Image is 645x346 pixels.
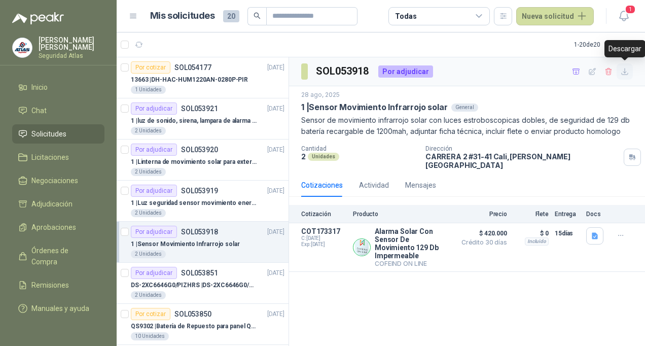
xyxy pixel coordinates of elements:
a: Negociaciones [12,171,104,190]
div: 2 Unidades [131,291,166,299]
span: search [254,12,261,19]
div: Por cotizar [131,308,170,320]
a: Por adjudicarSOL053920[DATE] 1 |Linterna de movimiento solar para exteriores con 77 leds2 Unidades [117,140,289,181]
div: 2 Unidades [131,127,166,135]
p: [DATE] [267,104,284,114]
p: [PERSON_NAME] [PERSON_NAME] [39,37,104,51]
p: 1 | Sensor Movimiento Infrarrojo solar [131,239,240,249]
p: DS-2XC6646G0/PIZHRS | DS-2XC6646G0/PIZHRS(2.8-12mm)(O-STD) [131,281,257,290]
span: Negociaciones [31,175,78,186]
div: Por cotizar [131,61,170,74]
p: Cotización [301,211,347,218]
div: Por adjudicar [131,226,177,238]
div: 1 Unidades [131,86,166,94]
span: Licitaciones [31,152,69,163]
a: Remisiones [12,275,104,295]
a: Por adjudicarSOL053918[DATE] 1 |Sensor Movimiento Infrarrojo solar2 Unidades [117,222,289,263]
p: 1 | Linterna de movimiento solar para exteriores con 77 leds [131,157,257,167]
a: Aprobaciones [12,218,104,237]
p: SOL053921 [181,105,218,112]
p: SOL053850 [174,310,211,318]
img: Logo peakr [12,12,64,24]
p: SOL053920 [181,146,218,153]
span: 20 [223,10,239,22]
a: Licitaciones [12,148,104,167]
a: Por adjudicarSOL053919[DATE] 1 |Luz seguridad sensor movimiento energia solar2 Unidades [117,181,289,222]
p: Precio [456,211,507,218]
span: Exp: [DATE] [301,241,347,248]
span: C: [DATE] [301,235,347,241]
p: 2 [301,152,306,161]
img: Company Logo [353,239,370,256]
p: SOL053918 [181,228,218,235]
p: COT173317 [301,227,347,235]
span: Manuales y ayuda [31,303,89,314]
div: Mensajes [405,180,436,191]
a: Adjudicación [12,194,104,214]
p: Producto [353,211,450,218]
p: [DATE] [267,309,284,319]
span: Remisiones [31,280,69,291]
div: 2 Unidades [131,250,166,258]
span: Inicio [31,82,48,93]
p: QS9302 | Batería de Repuesto para panel Qolsys QS9302 [131,322,257,331]
p: COFEIND ON LINE [375,260,450,267]
span: Órdenes de Compra [31,245,95,267]
button: 1 [615,7,633,25]
span: Solicitudes [31,128,66,140]
p: 1 | Sensor Movimiento Infrarrojo solar [301,102,447,113]
a: Por cotizarSOL053850[DATE] QS9302 |Batería de Repuesto para panel Qolsys QS930210 Unidades [117,304,289,345]
p: Cantidad [301,145,417,152]
div: Incluido [525,237,549,246]
div: General [451,103,478,112]
div: 1 - 20 de 20 [574,37,633,53]
div: Por adjudicar [378,65,433,78]
a: Solicitudes [12,124,104,144]
p: 15 días [555,227,580,239]
div: Actividad [359,180,389,191]
p: Sensor de movimiento infrarrojo solar con luces estroboscopicas dobles, de seguridad de 129 db ba... [301,115,633,137]
button: Nueva solicitud [516,7,594,25]
span: $ 420.000 [456,227,507,239]
div: Por adjudicar [131,185,177,197]
p: [DATE] [267,145,284,155]
div: 2 Unidades [131,209,166,217]
a: Por cotizarSOL054177[DATE] 13663 |DH-HAC-HUM1220AN-0280P-PIR1 Unidades [117,57,289,98]
p: 1 | Luz seguridad sensor movimiento energia solar [131,198,257,208]
p: [DATE] [267,268,284,278]
p: Docs [586,211,606,218]
p: Seguridad Atlas [39,53,104,59]
div: Todas [395,11,416,22]
span: Adjudicación [31,198,73,210]
p: SOL054177 [174,64,211,71]
p: SOL053919 [181,187,218,194]
h3: SOL053918 [316,63,370,79]
p: Entrega [555,211,580,218]
span: Crédito 30 días [456,239,507,246]
div: 2 Unidades [131,168,166,176]
p: 13663 | DH-HAC-HUM1220AN-0280P-PIR [131,75,248,85]
a: Por adjudicarSOL053851[DATE] DS-2XC6646G0/PIZHRS |DS-2XC6646G0/PIZHRS(2.8-12mm)(O-STD)2 Unidades [117,263,289,304]
p: 28 ago, 2025 [301,90,340,100]
a: Órdenes de Compra [12,241,104,271]
p: $ 0 [513,227,549,239]
a: Chat [12,101,104,120]
img: Company Logo [13,38,32,57]
div: Unidades [308,153,339,161]
p: SOL053851 [181,269,218,276]
div: Por adjudicar [131,102,177,115]
p: CARRERA 2 #31-41 Cali , [PERSON_NAME][GEOGRAPHIC_DATA] [425,152,620,169]
div: Por adjudicar [131,144,177,156]
a: Manuales y ayuda [12,299,104,318]
p: 1 | luz de sonido, sirena, lampara de alarma solar [131,116,257,126]
p: [DATE] [267,186,284,196]
a: Inicio [12,78,104,97]
span: 1 [625,5,636,14]
div: Cotizaciones [301,180,343,191]
span: Chat [31,105,47,116]
p: [DATE] [267,63,284,73]
span: Aprobaciones [31,222,76,233]
p: Flete [513,211,549,218]
div: 10 Unidades [131,332,169,340]
a: Por adjudicarSOL053921[DATE] 1 |luz de sonido, sirena, lampara de alarma solar2 Unidades [117,98,289,140]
